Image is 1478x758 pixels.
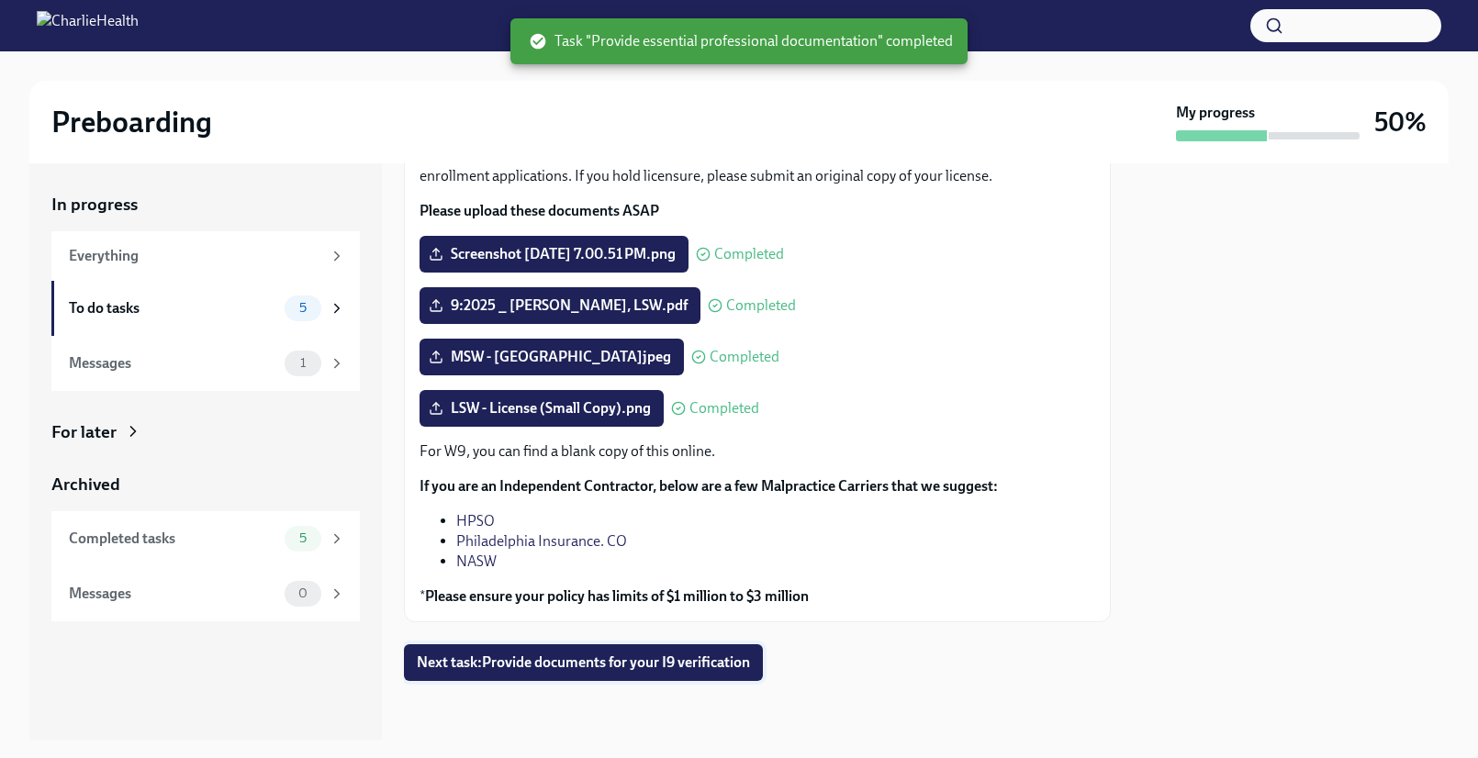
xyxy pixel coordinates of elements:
span: Screenshot [DATE] 7.00.51 PM.png [432,245,676,263]
a: To do tasks5 [51,281,360,336]
span: Completed [726,298,796,313]
strong: My progress [1176,103,1255,123]
div: Everything [69,246,321,266]
span: 5 [288,531,318,545]
span: LSW - License (Small Copy).png [432,399,651,418]
span: 5 [288,301,318,315]
a: Everything [51,231,360,281]
label: MSW - [GEOGRAPHIC_DATA]jpeg [420,339,684,375]
a: For later [51,420,360,444]
label: Screenshot [DATE] 7.00.51 PM.png [420,236,689,273]
img: CharlieHealth [37,11,139,40]
h3: 50% [1374,106,1427,139]
a: HPSO [456,512,495,529]
a: Philadelphia Insurance. CO [456,532,627,550]
span: 0 [287,586,319,600]
button: Next task:Provide documents for your I9 verification [404,644,763,681]
p: The following documents are needed to complete your contractor profile and, in some cases, to sub... [420,146,1095,186]
h2: Preboarding [51,104,212,140]
div: For later [51,420,117,444]
span: Completed [710,350,779,364]
strong: Please upload these documents ASAP [420,202,659,219]
a: Completed tasks5 [51,511,360,566]
strong: Please ensure your policy has limits of $1 million to $3 million [425,587,809,605]
a: Messages0 [51,566,360,621]
span: Completed [689,401,759,416]
a: NASW [456,552,497,570]
p: For W9, you can find a blank copy of this online. [420,441,1095,462]
label: 9:2025 _ [PERSON_NAME], LSW.pdf [420,287,700,324]
span: MSW - [GEOGRAPHIC_DATA]jpeg [432,348,671,366]
label: LSW - License (Small Copy).png [420,390,664,427]
div: Messages [69,353,277,373]
span: Completed [714,247,784,262]
div: Completed tasks [69,529,277,549]
span: Next task : Provide documents for your I9 verification [417,653,750,672]
strong: If you are an Independent Contractor, below are a few Malpractice Carriers that we suggest: [420,477,998,495]
span: Task "Provide essential professional documentation" completed [529,31,953,51]
span: 1 [289,356,317,370]
div: To do tasks [69,298,277,318]
div: Messages [69,584,277,604]
a: Messages1 [51,336,360,391]
a: Archived [51,473,360,496]
span: 9:2025 _ [PERSON_NAME], LSW.pdf [432,296,688,315]
a: In progress [51,193,360,217]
